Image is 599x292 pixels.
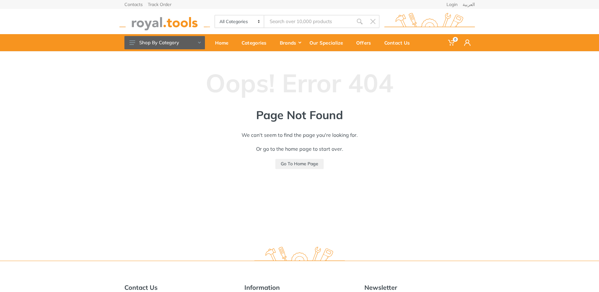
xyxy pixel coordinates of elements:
[224,108,375,122] h1: Page Not Found
[124,36,205,49] button: Shop By Category
[275,36,305,49] div: Brands
[244,284,355,291] h5: Information
[124,51,475,108] div: Oops! Error 404
[224,145,375,153] p: Or go to the home page to start over.
[352,34,380,51] a: Offers
[119,13,210,30] img: royal.tools Logo
[463,2,475,7] a: العربية
[254,247,345,264] img: royal.tools Logo
[237,34,275,51] a: Categories
[275,159,324,169] a: Go To Home Page
[215,15,265,27] select: Category
[124,284,235,291] h5: Contact Us
[380,36,419,49] div: Contact Us
[211,36,237,49] div: Home
[211,34,237,51] a: Home
[446,2,458,7] a: Login
[124,2,143,7] a: Contacts
[305,36,352,49] div: Our Specialize
[224,131,375,139] p: We can't seem to find the page you're looking for.
[264,15,353,28] input: Site search
[384,13,475,30] img: royal.tools Logo
[237,36,275,49] div: Categories
[444,34,460,51] a: 0
[453,37,458,42] span: 0
[305,34,352,51] a: Our Specialize
[352,36,380,49] div: Offers
[364,284,475,291] h5: Newsletter
[380,34,419,51] a: Contact Us
[148,2,171,7] a: Track Order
